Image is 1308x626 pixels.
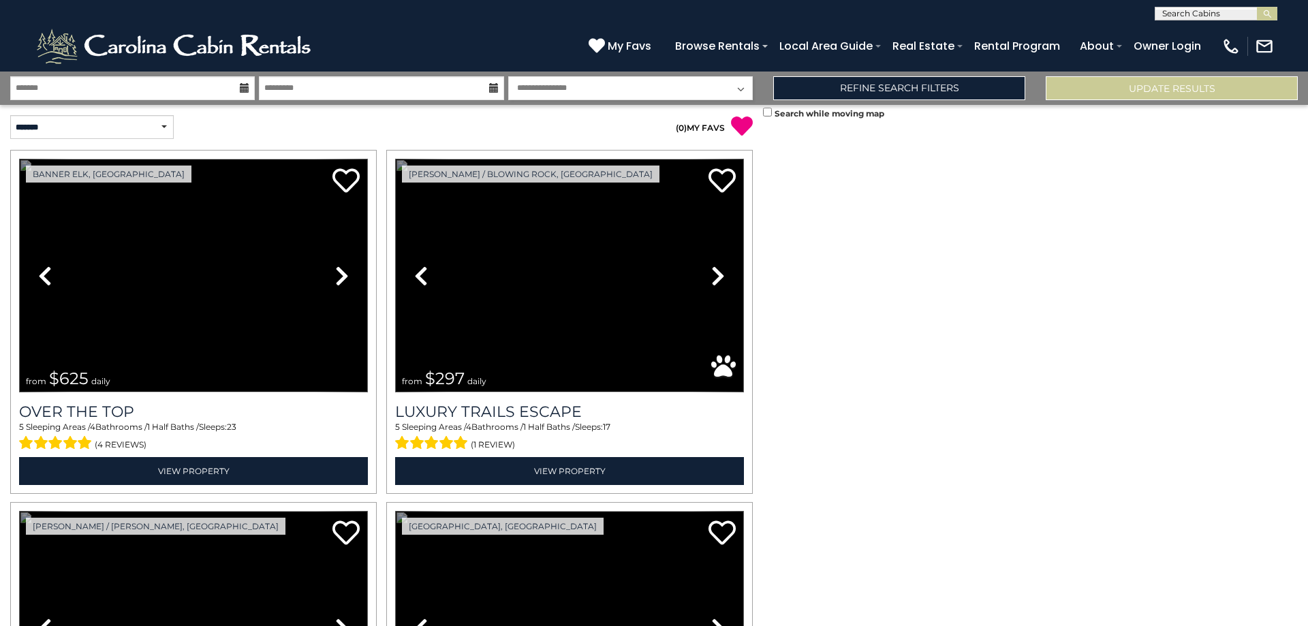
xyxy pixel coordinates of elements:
span: from [402,376,422,386]
span: 4 [466,422,471,432]
a: View Property [19,457,368,485]
a: Real Estate [886,34,961,58]
a: Banner Elk, [GEOGRAPHIC_DATA] [26,166,191,183]
a: Add to favorites [332,519,360,548]
a: Rental Program [967,34,1067,58]
span: ( ) [676,123,687,133]
a: Over The Top [19,403,368,421]
span: 5 [395,422,400,432]
small: Search while moving map [775,108,884,119]
a: [GEOGRAPHIC_DATA], [GEOGRAPHIC_DATA] [402,518,604,535]
a: Browse Rentals [668,34,766,58]
span: 4 [90,422,95,432]
a: About [1073,34,1121,58]
img: dummy-image.jpg [395,159,744,392]
span: 0 [679,123,684,133]
a: Owner Login [1127,34,1208,58]
a: View Property [395,457,744,485]
a: [PERSON_NAME] / [PERSON_NAME], [GEOGRAPHIC_DATA] [26,518,285,535]
span: My Favs [608,37,651,54]
span: from [26,376,46,386]
span: (4 reviews) [95,436,146,454]
span: 17 [603,422,610,432]
img: phone-regular-white.png [1221,37,1241,56]
span: $297 [425,369,465,388]
span: 1 Half Baths / [523,422,575,432]
a: My Favs [589,37,655,55]
a: [PERSON_NAME] / Blowing Rock, [GEOGRAPHIC_DATA] [402,166,659,183]
span: (1 review) [471,436,515,454]
span: $625 [49,369,89,388]
span: daily [467,376,486,386]
span: 1 Half Baths / [147,422,199,432]
a: Luxury Trails Escape [395,403,744,421]
div: Sleeping Areas / Bathrooms / Sleeps: [19,421,368,454]
input: Search while moving map [763,108,772,116]
span: 23 [227,422,236,432]
img: dummy-image.jpg [19,159,368,392]
img: White-1-2.png [34,26,317,67]
img: mail-regular-white.png [1255,37,1274,56]
a: Add to favorites [708,519,736,548]
a: (0)MY FAVS [676,123,725,133]
button: Update Results [1046,76,1298,100]
div: Sleeping Areas / Bathrooms / Sleeps: [395,421,744,454]
a: Refine Search Filters [773,76,1025,100]
a: Local Area Guide [773,34,879,58]
span: 5 [19,422,24,432]
span: daily [91,376,110,386]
